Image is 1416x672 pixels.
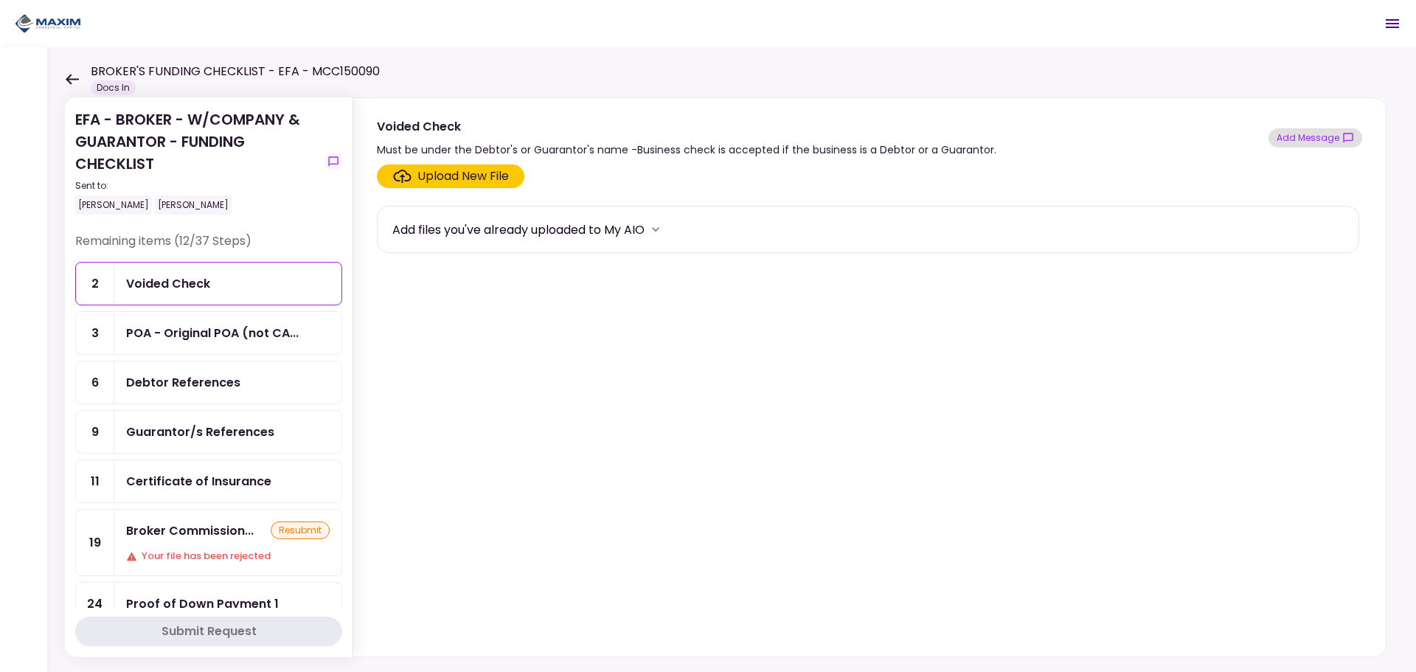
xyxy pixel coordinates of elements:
div: Voided Check [377,117,996,136]
a: 3POA - Original POA (not CA or GA) (Received in house) [75,311,342,355]
div: Proof of Down Payment 1 [126,595,279,613]
div: 9 [76,411,114,453]
div: Voided Check [126,274,210,293]
div: 19 [76,510,114,575]
div: [PERSON_NAME] [155,195,232,215]
div: Upload New File [417,167,509,185]
div: Remaining items (12/37 Steps) [75,232,342,262]
div: POA - Original POA (not CA or GA) (Received in house) [126,324,299,342]
img: Partner icon [15,13,81,35]
a: 6Debtor References [75,361,342,404]
div: resubmit [271,522,330,539]
div: 2 [76,263,114,305]
div: Submit Request [162,623,257,640]
div: Docs In [91,80,136,95]
a: 19Broker Commission & Fees InvoiceresubmitYour file has been rejected [75,509,342,576]
div: Certificate of Insurance [126,472,271,491]
button: Open menu [1375,6,1410,41]
div: Guarantor/s References [126,423,274,441]
div: Debtor References [126,373,240,392]
button: show-messages [324,153,342,170]
div: 3 [76,312,114,354]
button: show-messages [1268,128,1362,148]
div: EFA - BROKER - W/COMPANY & GUARANTOR - FUNDING CHECKLIST [75,108,319,215]
span: Click here to upload the required document [377,164,524,188]
div: 6 [76,361,114,403]
div: Broker Commission & Fees Invoice [126,522,254,540]
a: 2Voided Check [75,262,342,305]
div: Sent to: [75,179,319,193]
div: Must be under the Debtor's or Guarantor's name -Business check is accepted if the business is a D... [377,141,996,159]
h1: BROKER'S FUNDING CHECKLIST - EFA - MCC150090 [91,63,380,80]
div: Voided CheckMust be under the Debtor's or Guarantor's name -Business check is accepted if the bus... [353,97,1386,657]
a: 24Proof of Down Payment 1 [75,582,342,626]
div: Your file has been rejected [126,549,330,564]
button: more [645,218,667,240]
a: 11Certificate of Insurance [75,460,342,503]
button: Submit Request [75,617,342,646]
div: 11 [76,460,114,502]
div: Add files you've already uploaded to My AIO [392,221,645,239]
div: 24 [76,583,114,625]
a: 9Guarantor/s References [75,410,342,454]
div: [PERSON_NAME] [75,195,152,215]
